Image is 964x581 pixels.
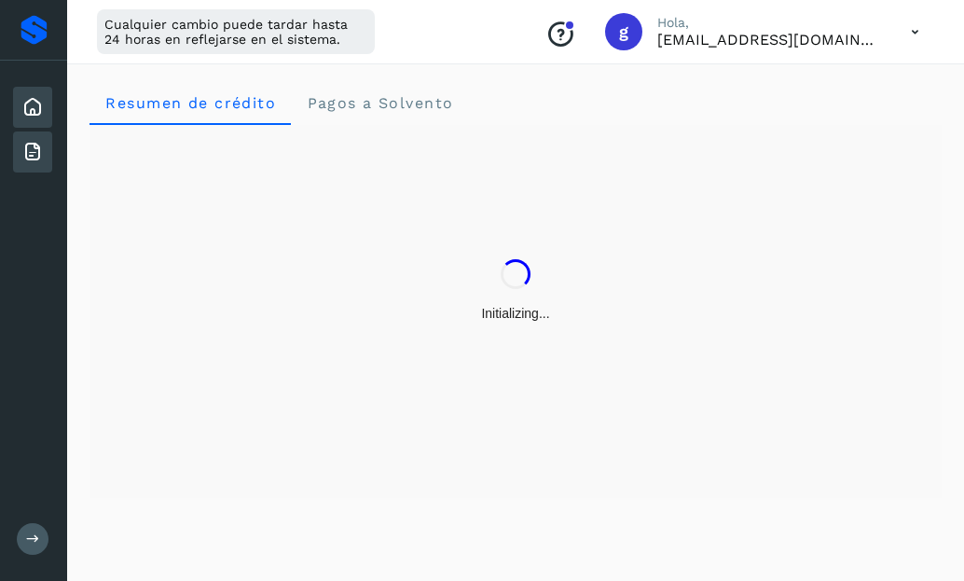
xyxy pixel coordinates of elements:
[104,94,276,112] span: Resumen de crédito
[97,9,375,54] div: Cualquier cambio puede tardar hasta 24 horas en reflejarse en el sistema.
[657,15,881,31] p: Hola,
[306,94,453,112] span: Pagos a Solvento
[13,87,52,128] div: Inicio
[13,131,52,173] div: Facturas
[657,31,881,48] p: gdl_silver@hotmail.com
